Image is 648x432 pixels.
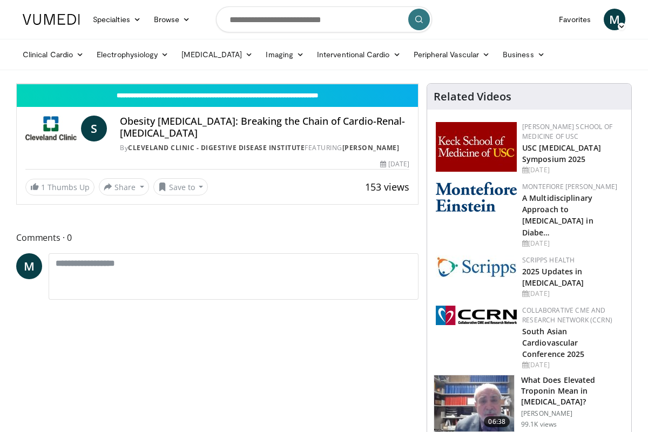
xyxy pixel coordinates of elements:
img: Cleveland Clinic - Digestive Disease Institute [25,116,77,141]
div: [DATE] [522,165,623,175]
a: Peripheral Vascular [407,44,496,65]
span: 153 views [365,180,409,193]
span: 06:38 [484,416,510,427]
a: Clinical Cardio [16,44,90,65]
h3: What Does Elevated Troponin Mean in [MEDICAL_DATA]? [521,375,625,407]
a: USC [MEDICAL_DATA] Symposium 2025 [522,143,601,164]
a: Collaborative CME and Research Network (CCRN) [522,306,612,325]
h4: Obesity [MEDICAL_DATA]: Breaking the Chain of Cardio-Renal-[MEDICAL_DATA] [120,116,409,139]
img: a04ee3ba-8487-4636-b0fb-5e8d268f3737.png.150x105_q85_autocrop_double_scale_upscale_version-0.2.png [436,306,517,325]
a: Favorites [552,9,597,30]
input: Search topics, interventions [216,6,432,32]
img: VuMedi Logo [23,14,80,25]
span: Comments 0 [16,231,418,245]
div: [DATE] [380,159,409,169]
img: c9f2b0b7-b02a-4276-a72a-b0cbb4230bc1.jpg.150x105_q85_autocrop_double_scale_upscale_version-0.2.jpg [436,255,517,278]
a: M [604,9,625,30]
a: Business [496,44,551,65]
div: By FEATURING [120,143,409,153]
a: Browse [147,9,197,30]
a: 2025 Updates in [MEDICAL_DATA] [522,266,584,288]
button: Share [99,178,149,195]
a: M [16,253,42,279]
span: 1 [41,182,45,192]
a: South Asian Cardiovascular Conference 2025 [522,326,585,359]
img: 7b941f1f-d101-407a-8bfa-07bd47db01ba.png.150x105_q85_autocrop_double_scale_upscale_version-0.2.jpg [436,122,517,172]
a: [PERSON_NAME] School of Medicine of USC [522,122,612,141]
div: [DATE] [522,239,623,248]
a: [PERSON_NAME] [342,143,400,152]
button: Save to [153,178,208,195]
a: Specialties [86,9,147,30]
a: A Multidisciplinary Approach to [MEDICAL_DATA] in Diabe… [522,193,593,237]
img: 98daf78a-1d22-4ebe-927e-10afe95ffd94.150x105_q85_crop-smart_upscale.jpg [434,375,514,431]
a: Montefiore [PERSON_NAME] [522,182,617,191]
div: [DATE] [522,289,623,299]
a: Electrophysiology [90,44,175,65]
a: 06:38 What Does Elevated Troponin Mean in [MEDICAL_DATA]? [PERSON_NAME] 99.1K views [434,375,625,432]
a: Scripps Health [522,255,575,265]
p: 99.1K views [521,420,557,429]
a: Interventional Cardio [310,44,407,65]
h4: Related Videos [434,90,511,103]
a: Imaging [259,44,310,65]
img: b0142b4c-93a1-4b58-8f91-5265c282693c.png.150x105_q85_autocrop_double_scale_upscale_version-0.2.png [436,182,517,212]
a: 1 Thumbs Up [25,179,94,195]
div: [DATE] [522,360,623,370]
p: [PERSON_NAME] [521,409,625,418]
a: Cleveland Clinic - Digestive Disease Institute [128,143,305,152]
a: S [81,116,107,141]
a: [MEDICAL_DATA] [175,44,259,65]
